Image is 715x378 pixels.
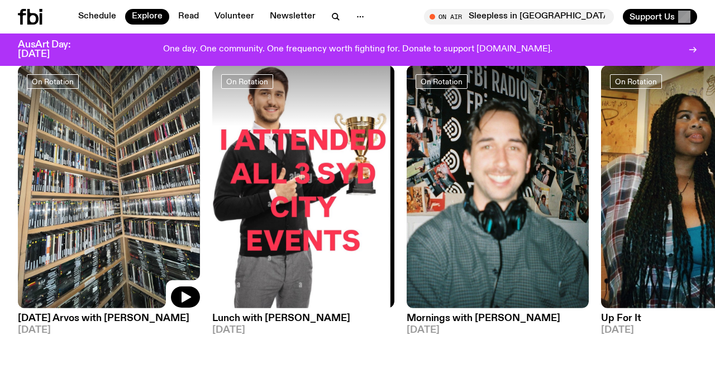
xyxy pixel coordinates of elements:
[32,77,74,85] span: On Rotation
[212,308,394,335] a: Lunch with [PERSON_NAME][DATE]
[18,326,200,335] span: [DATE]
[407,326,589,335] span: [DATE]
[208,9,261,25] a: Volunteer
[18,314,200,323] h3: [DATE] Arvos with [PERSON_NAME]
[163,45,552,55] p: One day. One community. One frequency worth fighting for. Donate to support [DOMAIN_NAME].
[623,9,697,25] button: Support Us
[18,65,200,308] img: A corner shot of the fbi music library
[421,77,463,85] span: On Rotation
[125,9,169,25] a: Explore
[221,74,273,89] a: On Rotation
[171,9,206,25] a: Read
[407,314,589,323] h3: Mornings with [PERSON_NAME]
[263,9,322,25] a: Newsletter
[18,308,200,335] a: [DATE] Arvos with [PERSON_NAME][DATE]
[212,314,394,323] h3: Lunch with [PERSON_NAME]
[226,77,268,85] span: On Rotation
[18,40,89,59] h3: AusArt Day: [DATE]
[630,12,675,22] span: Support Us
[610,74,662,89] a: On Rotation
[71,9,123,25] a: Schedule
[212,326,394,335] span: [DATE]
[615,77,657,85] span: On Rotation
[27,74,79,89] a: On Rotation
[407,65,589,308] img: Radio presenter Ben Hansen sits in front of a wall of photos and an fbi radio sign. Film photo. B...
[416,74,468,89] a: On Rotation
[407,308,589,335] a: Mornings with [PERSON_NAME][DATE]
[424,9,614,25] button: On AirSleepless in [GEOGRAPHIC_DATA]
